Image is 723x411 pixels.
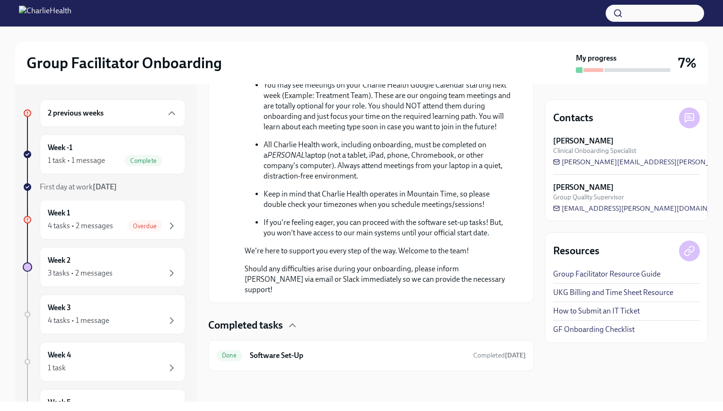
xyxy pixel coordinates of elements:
p: All Charlie Health work, including onboarding, must be completed on a laptop (not a tablet, iPad,... [264,140,511,181]
strong: [DATE] [93,182,117,191]
img: CharlieHealth [19,6,71,21]
h6: Week 3 [48,303,71,313]
a: UKG Billing and Time Sheet Resource [553,287,673,298]
h6: Software Set-Up [250,350,466,361]
h2: Group Facilitator Onboarding [26,54,222,72]
h4: Completed tasks [208,318,283,332]
span: First day at work [40,182,117,191]
div: 2 previous weeks [40,99,185,127]
span: Clinical Onboarding Specialist [553,146,636,155]
strong: [DATE] [505,351,526,359]
h3: 7% [678,54,697,71]
em: PERSONAL [267,151,305,160]
h6: Week 5 [48,397,71,408]
h4: Resources [553,244,600,258]
h6: Week 1 [48,208,70,218]
h6: Week 4 [48,350,71,360]
strong: My progress [576,53,617,63]
a: GF Onboarding Checklist [553,324,635,335]
a: DoneSoftware Set-UpCompleted[DATE] [216,348,526,363]
a: Week 23 tasks • 2 messages [23,247,185,287]
strong: [PERSON_NAME] [553,136,614,146]
h4: Contacts [553,111,593,125]
span: Overdue [127,223,162,230]
span: Complete [124,157,162,164]
span: Completed [473,351,526,359]
div: 4 tasks • 2 messages [48,221,113,231]
a: How to Submit an IT Ticket [553,306,640,316]
p: Keep in mind that Charlie Health operates in Mountain Time, so please double check your timezones... [264,189,511,210]
p: You may see meetings on your Charlie Health Google Calendar starting next week (Example: Treatmen... [264,80,511,132]
strong: [PERSON_NAME] [553,182,614,193]
div: 4 tasks • 1 message [48,315,109,326]
a: Week 34 tasks • 1 message [23,295,185,334]
p: We're here to support you every step of the way. Welcome to the team! [245,246,511,256]
div: 3 tasks • 2 messages [48,268,113,278]
a: Group Facilitator Resource Guide [553,269,661,279]
a: First day at work[DATE] [23,182,185,192]
div: 1 task • 1 message [48,155,105,166]
h6: Week 2 [48,255,71,266]
a: Week 14 tasks • 2 messagesOverdue [23,200,185,240]
a: Week -11 task • 1 messageComplete [23,134,185,174]
div: 1 task [48,363,66,373]
div: Completed tasks [208,318,534,332]
h6: Week -1 [48,143,72,153]
p: Should any difficulties arise during your onboarding, please inform [PERSON_NAME] via email or Sl... [245,264,511,295]
p: If you're feeling eager, you can proceed with the software set-up tasks! But, you won't have acce... [264,217,511,238]
span: Done [216,352,242,359]
span: September 3rd, 2025 12:52 [473,351,526,360]
h6: 2 previous weeks [48,108,104,118]
a: Week 41 task [23,342,185,382]
span: Group Quality Supervisor [553,193,624,202]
